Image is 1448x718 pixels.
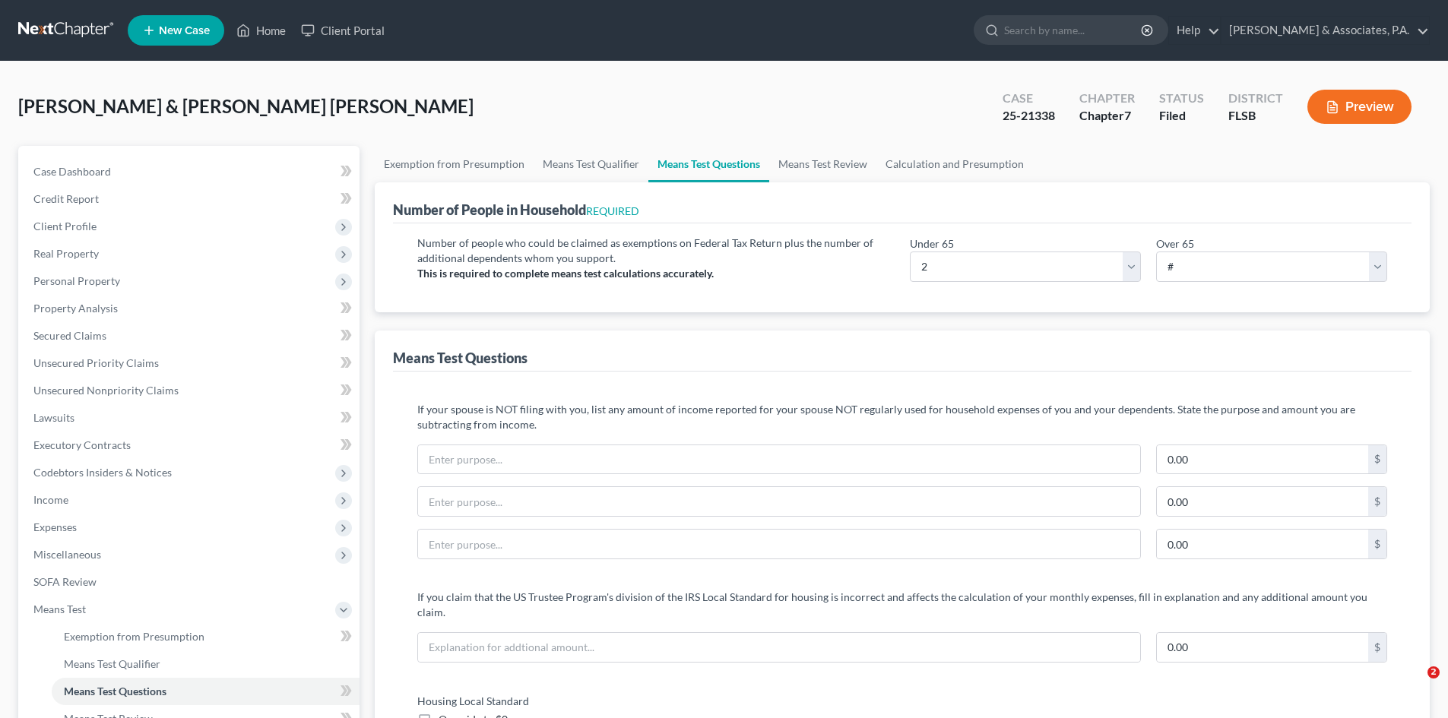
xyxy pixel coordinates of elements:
p: Number of people who could be claimed as exemptions on Federal Tax Return plus the number of addi... [417,236,895,266]
a: Means Test Qualifier [52,650,360,678]
div: Status [1159,90,1204,107]
a: Exemption from Presumption [375,146,534,182]
div: $ [1368,530,1386,558]
a: Property Analysis [21,295,360,322]
a: Lawsuits [21,404,360,432]
input: Enter purpose... [418,445,1140,474]
div: $ [1368,633,1386,662]
div: Chapter [1079,107,1135,125]
span: Means Test [33,603,86,615]
span: Lawsuits [33,411,74,424]
span: REQUIRED [586,204,639,217]
p: If your spouse is NOT filing with you, list any amount of income reported for your spouse NOT reg... [417,402,1387,432]
span: Property Analysis [33,302,118,315]
label: Over 65 [1156,236,1194,251]
span: Expenses [33,520,77,533]
span: Exemption from Presumption [64,630,204,643]
span: New Case [159,25,210,36]
a: Means Test Questions [52,678,360,705]
input: Explanation for addtional amount... [418,633,1140,662]
div: $ [1368,487,1386,516]
span: Means Test Questions [64,685,166,697]
span: 2 [1427,666,1440,678]
span: Miscellaneous [33,548,101,561]
a: SOFA Review [21,568,360,596]
span: [PERSON_NAME] & [PERSON_NAME] [PERSON_NAME] [18,95,474,117]
div: FLSB [1228,107,1283,125]
a: Unsecured Priority Claims [21,350,360,377]
button: Preview [1307,90,1412,124]
strong: This is required to complete means test calculations accurately. [417,267,714,280]
a: Client Portal [293,17,392,44]
input: 0.00 [1157,633,1368,662]
div: $ [1368,445,1386,474]
div: Case [1003,90,1055,107]
span: Real Property [33,247,99,260]
a: Unsecured Nonpriority Claims [21,377,360,404]
div: Number of People in Household [393,201,639,219]
input: Search by name... [1004,16,1143,44]
a: Means Test Qualifier [534,146,648,182]
div: Filed [1159,107,1204,125]
input: 0.00 [1157,530,1368,558]
span: Unsecured Nonpriority Claims [33,384,179,397]
a: [PERSON_NAME] & Associates, P.A. [1221,17,1429,44]
span: 7 [1124,108,1131,122]
span: Means Test Qualifier [64,657,160,670]
a: Secured Claims [21,322,360,350]
a: Exemption from Presumption [52,623,360,650]
span: Case Dashboard [33,165,111,178]
span: Secured Claims [33,329,106,342]
div: District [1228,90,1283,107]
span: Income [33,493,68,506]
a: Means Test Review [769,146,876,182]
div: Chapter [1079,90,1135,107]
label: Under 65 [910,236,954,251]
input: Enter purpose... [418,487,1140,516]
span: Personal Property [33,274,120,287]
input: 0.00 [1157,445,1368,474]
a: Case Dashboard [21,158,360,185]
span: SOFA Review [33,575,97,588]
div: Means Test Questions [393,349,528,367]
a: Means Test Questions [648,146,769,182]
span: Executory Contracts [33,438,131,451]
a: Calculation and Presumption [876,146,1033,182]
span: Codebtors Insiders & Notices [33,466,172,479]
span: Credit Report [33,192,99,205]
label: Housing Local Standard [410,693,895,709]
input: 0.00 [1157,487,1368,516]
span: Client Profile [33,220,97,232]
a: Help [1169,17,1220,44]
p: If you claim that the US Trustee Program's division of the IRS Local Standard for housing is inco... [417,590,1387,620]
input: Enter purpose... [418,530,1140,558]
a: Executory Contracts [21,432,360,459]
a: Credit Report [21,185,360,213]
iframe: Intercom live chat [1396,666,1433,703]
span: Unsecured Priority Claims [33,356,159,369]
a: Home [229,17,293,44]
div: 25-21338 [1003,107,1055,125]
